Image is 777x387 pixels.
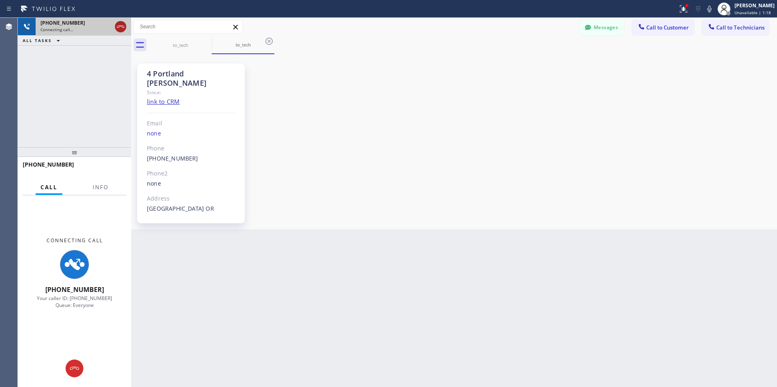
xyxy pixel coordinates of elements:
button: Mute [704,3,715,15]
a: link to CRM [147,97,180,106]
div: Phone2 [147,169,236,178]
span: [PHONE_NUMBER] [23,161,74,168]
input: Search [134,20,242,33]
button: Call [36,180,62,195]
span: Your caller ID: [PHONE_NUMBER] Queue: Everyone [37,295,112,309]
div: [PERSON_NAME] [735,2,775,9]
div: Phone [147,144,236,153]
button: Messages [580,20,624,35]
div: Address [147,194,236,203]
span: Connecting call… [40,27,73,32]
span: [PHONE_NUMBER] [40,19,85,26]
span: ALL TASKS [23,38,52,43]
button: Call to Customer [632,20,694,35]
button: Hang up [115,21,126,32]
div: none [147,179,236,188]
span: Info [93,184,108,191]
div: to_tech [212,42,274,48]
span: [PHONE_NUMBER] [45,285,104,294]
div: [GEOGRAPHIC_DATA] OR [147,204,236,214]
div: 4 Portland [PERSON_NAME] [147,69,236,88]
button: Hang up [66,360,83,377]
div: Email [147,119,236,128]
span: Unavailable | 1:18 [735,10,771,15]
span: Call to Customer [646,24,689,31]
span: Call to Technicians [716,24,764,31]
span: Call [40,184,57,191]
div: to_tech [150,42,211,48]
button: Info [88,180,113,195]
span: Connecting Call [47,237,103,244]
div: Since: [147,88,236,97]
a: [PHONE_NUMBER] [147,154,198,162]
button: ALL TASKS [18,36,68,45]
button: Call to Technicians [702,20,769,35]
div: none [147,129,236,138]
